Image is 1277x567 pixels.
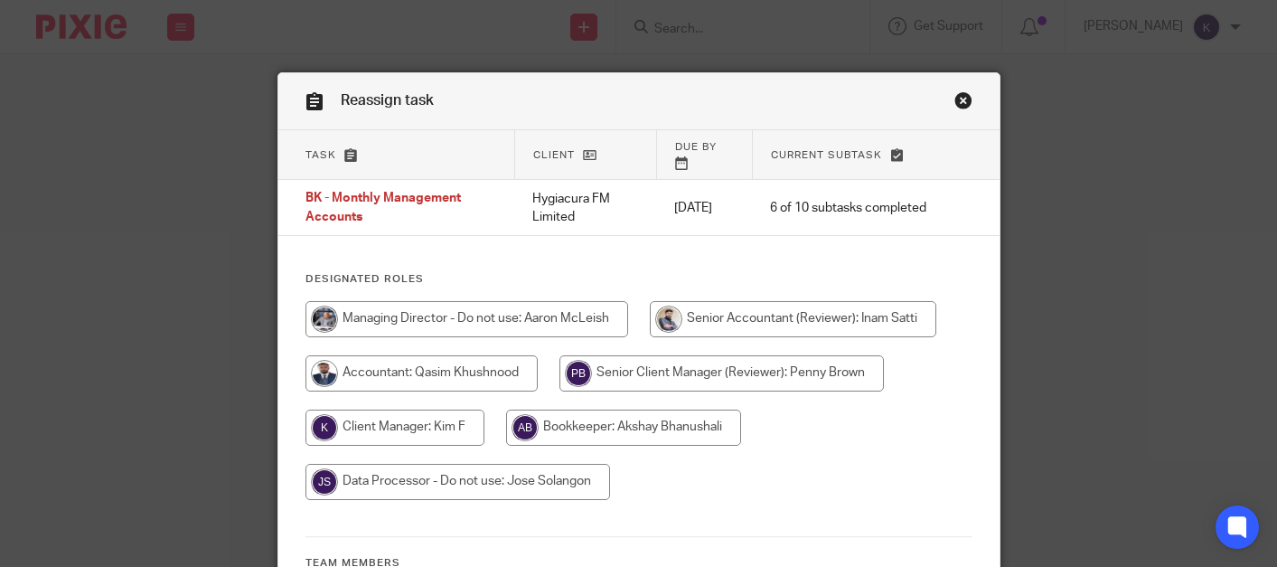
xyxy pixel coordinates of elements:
span: BK - Monthly Management Accounts [305,193,461,224]
span: Due by [675,142,717,152]
p: [DATE] [674,199,734,217]
h4: Designated Roles [305,272,972,287]
span: Current subtask [771,150,882,160]
span: Reassign task [341,93,434,108]
p: Hygiacura FM Limited [532,190,638,227]
a: Close this dialog window [954,91,972,116]
td: 6 of 10 subtasks completed [752,180,944,236]
span: Client [533,150,575,160]
span: Task [305,150,336,160]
